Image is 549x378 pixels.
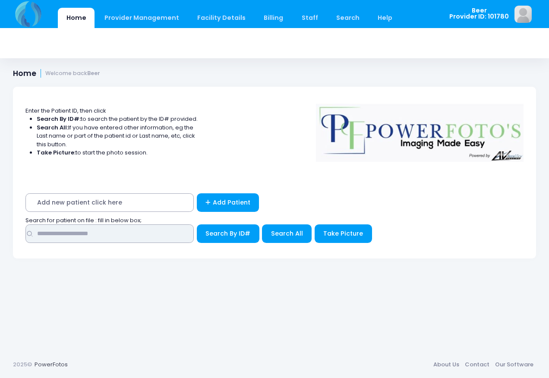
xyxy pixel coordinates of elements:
a: About Us [430,357,462,372]
a: Contact [462,357,492,372]
span: Search All [271,229,303,238]
span: Beer Provider ID: 101780 [449,7,509,20]
span: Search By ID# [205,229,250,238]
button: Take Picture [315,224,372,243]
a: Home [58,8,95,28]
button: Search By ID# [197,224,259,243]
span: Enter the Patient ID, then click [25,107,106,115]
strong: Beer [87,69,100,77]
strong: Search All: [37,123,68,132]
li: to search the patient by the ID# provided. [37,115,198,123]
a: Staff [293,8,326,28]
span: Add new patient click here [25,193,194,212]
strong: Search By ID#: [37,115,81,123]
img: image [514,6,532,23]
img: Logo [312,98,528,162]
small: Welcome back [45,70,100,77]
h1: Home [13,69,100,78]
a: PowerFotos [35,360,68,369]
button: Search All [262,224,312,243]
a: Help [369,8,401,28]
span: Search for patient on file : fill in below box; [25,216,142,224]
li: to start the photo session. [37,148,198,157]
span: Take Picture [323,229,363,238]
a: Search [328,8,368,28]
strong: Take Picture: [37,148,76,157]
span: 2025© [13,360,32,369]
a: Provider Management [96,8,187,28]
li: If you have entered other information, eg the Last name or part of the patient id or Last name, e... [37,123,198,149]
a: Billing [256,8,292,28]
a: Add Patient [197,193,259,212]
a: Our Software [492,357,536,372]
a: Facility Details [189,8,254,28]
